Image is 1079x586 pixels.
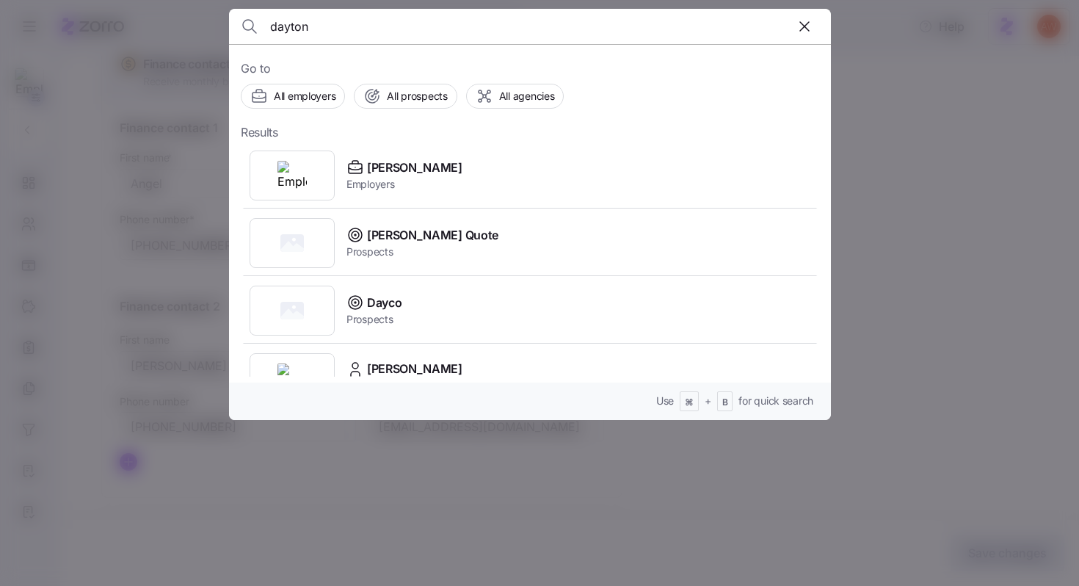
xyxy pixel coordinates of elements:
span: Employers [346,177,462,192]
span: B [722,397,728,409]
button: All employers [241,84,345,109]
span: [PERSON_NAME] [367,159,462,177]
img: Employer logo [277,161,307,190]
span: ⌘ [685,397,694,409]
img: Employer logo [277,363,307,393]
span: Go to [241,59,819,78]
span: Use [656,394,674,408]
span: [PERSON_NAME] [367,360,462,378]
span: All agencies [499,89,555,104]
span: All prospects [387,89,447,104]
button: All prospects [354,84,457,109]
span: Prospects [346,312,402,327]
span: for quick search [738,394,813,408]
button: All agencies [466,84,564,109]
span: Dayco [367,294,402,312]
span: [PERSON_NAME] Quote [367,226,498,245]
span: Prospects [346,245,498,259]
span: Results [241,123,278,142]
span: All employers [274,89,335,104]
span: + [705,394,711,408]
